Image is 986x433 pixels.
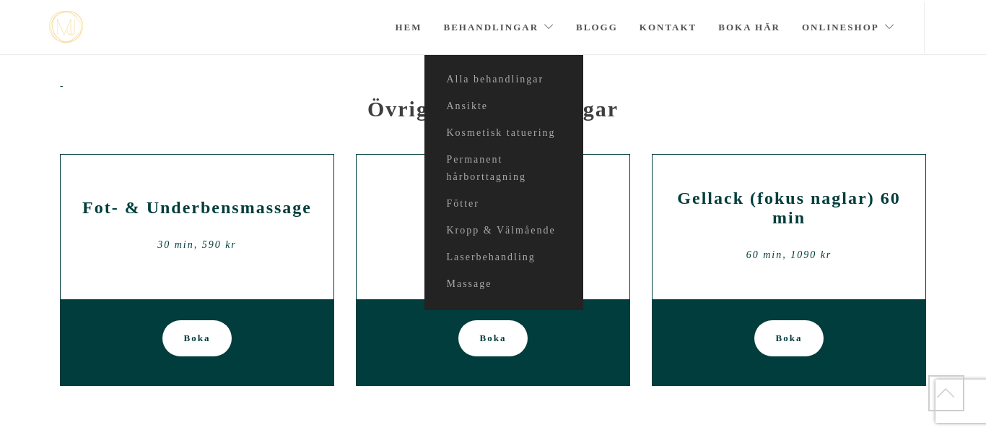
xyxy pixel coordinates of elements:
[480,320,507,356] span: Boka
[424,191,583,218] a: Fötter
[663,244,915,266] div: 60 min, 1090 kr
[367,234,619,256] div: 60 min, 1090 kr
[71,234,323,256] div: 30 min, 590 kr
[718,2,780,53] a: Boka här
[60,80,65,91] span: -
[458,320,528,356] a: Boka
[49,11,83,43] img: mjstudio
[424,218,583,244] a: Kropp & Välmående
[424,271,583,298] a: Massage
[49,11,83,43] a: mjstudio mjstudio mjstudio
[424,120,583,147] a: Kosmetisk tatuering
[576,2,618,53] a: Blogg
[663,189,915,228] h2: Gellack (fokus naglar) 60 min
[367,97,619,121] strong: Övriga fotbehandlingar
[640,2,697,53] a: Kontakt
[802,2,895,53] a: Onlineshop
[424,244,583,271] a: Laserbehandling
[776,320,803,356] span: Boka
[367,198,619,218] h2: Pedikyr 60 min
[424,147,583,191] a: Permanent hårborttagning
[424,93,583,120] a: Ansikte
[184,320,211,356] span: Boka
[395,2,422,53] a: Hem
[71,198,323,218] h2: Fot- & Underbensmassage
[424,67,583,93] a: Alla behandlingar
[754,320,824,356] a: Boka
[162,320,232,356] a: Boka
[443,2,554,53] a: Behandlingar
